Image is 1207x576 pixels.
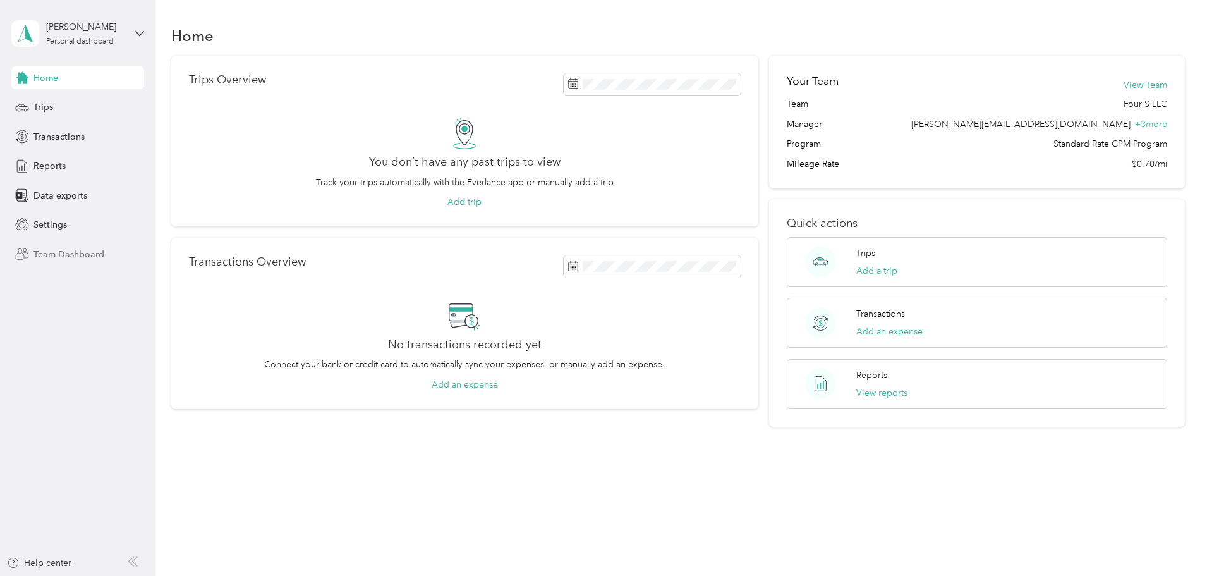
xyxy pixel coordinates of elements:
h1: Home [171,29,214,42]
div: [PERSON_NAME] [46,20,125,34]
p: Trips [856,247,875,260]
h2: Your Team [787,73,839,89]
button: Add a trip [856,264,897,278]
span: Transactions [33,130,85,144]
span: [PERSON_NAME][EMAIL_ADDRESS][DOMAIN_NAME] [911,119,1131,130]
span: Mileage Rate [787,157,839,171]
h2: No transactions recorded yet [388,338,542,352]
p: Quick actions [787,217,1167,230]
span: Data exports [33,189,87,202]
span: $0.70/mi [1132,157,1167,171]
p: Track your trips automatically with the Everlance app or manually add a trip [316,176,614,189]
span: + 3 more [1135,119,1167,130]
button: Add an expense [432,378,498,391]
button: View Team [1124,78,1167,92]
button: Add an expense [856,325,923,338]
span: Team Dashboard [33,248,104,261]
span: Settings [33,218,67,231]
p: Trips Overview [189,73,266,87]
button: Add trip [447,195,482,209]
span: Manager [787,118,822,131]
span: Four S LLC [1124,97,1167,111]
span: Reports [33,159,66,173]
p: Reports [856,369,887,382]
p: Transactions [856,307,905,321]
span: Program [787,137,821,150]
button: Help center [7,556,71,570]
button: View reports [856,386,907,400]
p: Transactions Overview [189,255,306,269]
span: Trips [33,101,53,114]
h2: You don’t have any past trips to view [369,156,561,169]
span: Home [33,71,58,85]
div: Personal dashboard [46,38,114,46]
span: Team [787,97,808,111]
iframe: Everlance-gr Chat Button Frame [1136,505,1207,576]
span: Standard Rate CPM Program [1053,137,1167,150]
p: Connect your bank or credit card to automatically sync your expenses, or manually add an expense. [264,358,665,371]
